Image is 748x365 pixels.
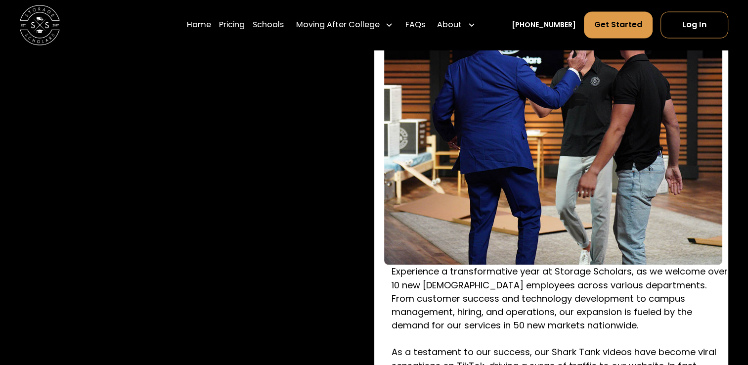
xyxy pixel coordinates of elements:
[296,19,379,31] div: Moving After College
[292,11,397,39] div: Moving After College
[511,20,575,30] a: [PHONE_NUMBER]
[187,11,211,39] a: Home
[437,19,462,31] div: About
[20,5,60,45] img: Storage Scholars main logo
[584,11,653,38] a: Get Started
[433,11,480,39] div: About
[253,11,284,39] a: Schools
[405,11,425,39] a: FAQs
[660,11,728,38] a: Log In
[219,11,245,39] a: Pricing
